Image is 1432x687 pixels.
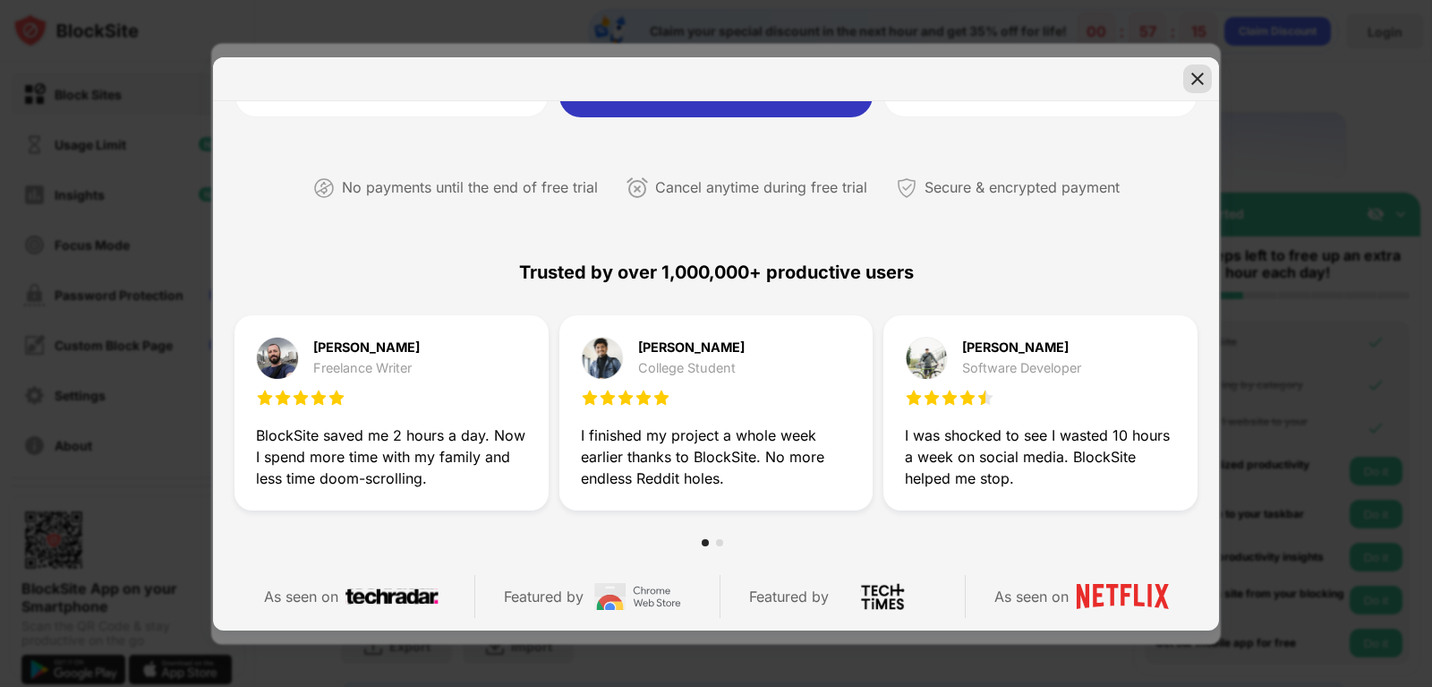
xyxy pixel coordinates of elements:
div: No payments until the end of free trial [342,175,598,201]
div: Trusted by over 1,000,000+ productive users [234,229,1198,315]
img: star [328,389,345,407]
div: Cancel anytime during free trial [655,175,867,201]
div: Featured by [504,584,584,610]
div: [PERSON_NAME] [313,341,420,354]
img: star [292,389,310,407]
div: As seen on [264,584,338,610]
img: chrome-web-store-logo [591,583,684,610]
img: star [652,389,670,407]
img: not-paying [313,177,335,199]
div: Featured by [749,584,829,610]
img: testimonial-purchase-3.jpg [905,337,948,380]
img: star [635,389,652,407]
img: star [923,389,941,407]
img: star [581,389,599,407]
img: star [617,389,635,407]
div: [PERSON_NAME] [962,341,1081,354]
img: star [941,389,959,407]
img: star [905,389,923,407]
div: [PERSON_NAME] [638,341,745,354]
img: star [959,389,976,407]
div: BlockSite saved me 2 hours a day. Now I spend more time with my family and less time doom-scrolling. [256,425,527,489]
img: star [274,389,292,407]
img: testimonial-purchase-2.jpg [581,337,624,380]
img: secured-payment [896,177,917,199]
div: Secure & encrypted payment [925,175,1120,201]
img: star [310,389,328,407]
div: I was shocked to see I wasted 10 hours a week on social media. BlockSite helped me stop. [905,425,1176,489]
img: cancel-anytime [626,177,648,199]
img: star [976,389,994,407]
div: Freelance Writer [313,361,420,375]
img: star [256,389,274,407]
img: star [599,389,617,407]
img: techradar [345,583,439,610]
img: netflix-logo [1076,583,1169,610]
img: tech-times [836,583,929,610]
div: As seen on [994,584,1069,610]
img: testimonial-purchase-1.jpg [256,337,299,380]
div: Software Developer [962,361,1081,375]
div: College Student [638,361,745,375]
div: I finished my project a whole week earlier thanks to BlockSite. No more endless Reddit holes. [581,425,852,489]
